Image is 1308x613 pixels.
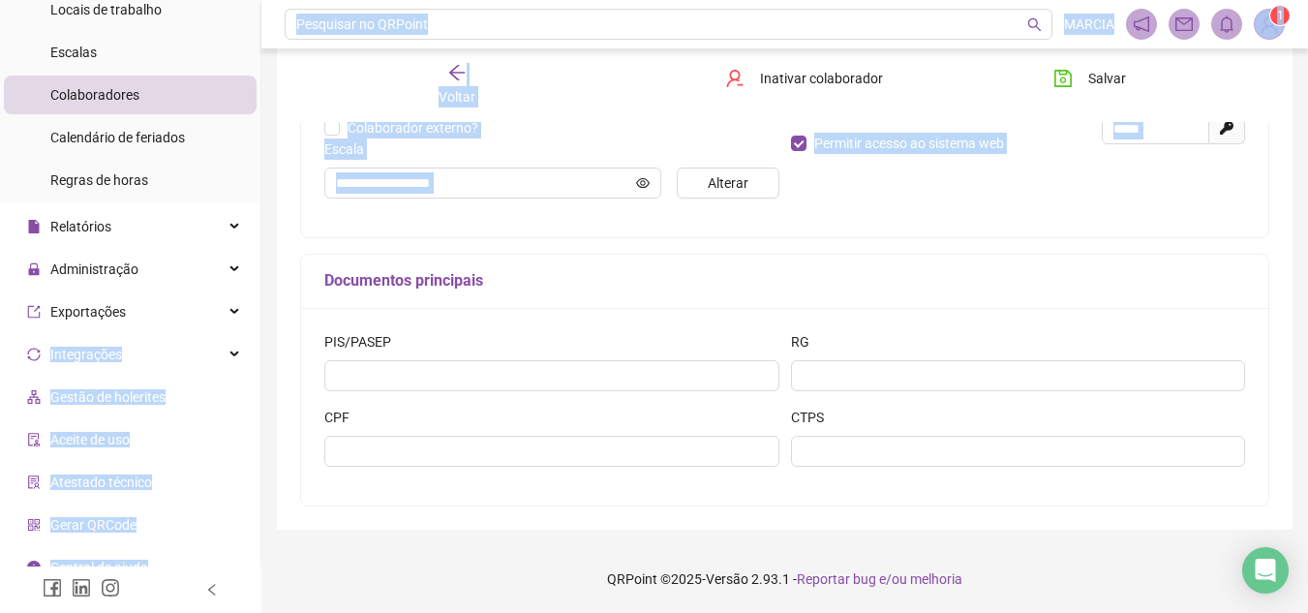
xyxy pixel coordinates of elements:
[50,475,152,490] span: Atestado técnico
[50,389,166,405] span: Gestão de holerites
[797,571,962,587] span: Reportar bug e/ou melhoria
[205,583,219,597] span: left
[760,68,883,89] span: Inativar colaborador
[27,517,41,531] span: qrcode
[708,172,748,194] span: Alterar
[261,545,1308,613] footer: QRPoint © 2025 - 2.93.1 -
[324,331,404,352] label: PIS/PASEP
[636,176,650,190] span: eye
[447,63,467,82] span: arrow-left
[50,517,137,533] span: Gerar QRCode
[27,219,41,232] span: file
[791,407,837,428] label: CTPS
[324,407,362,428] label: CPF
[706,571,748,587] span: Versão
[27,304,41,318] span: export
[27,261,41,275] span: lock
[50,560,148,575] span: Central de ajuda
[50,2,162,17] span: Locais de trabalho
[1255,10,1284,39] img: 94789
[50,172,148,188] span: Regras de horas
[1039,63,1141,94] button: Salvar
[1242,547,1289,594] div: Open Intercom Messenger
[50,347,122,362] span: Integrações
[43,578,62,598] span: facebook
[439,89,475,105] span: Voltar
[50,219,111,234] span: Relatórios
[50,261,138,277] span: Administração
[1270,6,1290,25] sup: Atualize o seu contato no menu Meus Dados
[677,168,778,199] button: Alterar
[1064,14,1114,35] span: MARCIA
[725,69,745,88] span: user-delete
[50,432,130,447] span: Aceite de uso
[348,120,478,136] span: Colaborador externo?
[72,578,91,598] span: linkedin
[27,432,41,445] span: audit
[27,475,41,488] span: solution
[50,130,185,145] span: Calendário de feriados
[27,347,41,360] span: sync
[1027,17,1042,32] span: search
[50,45,97,60] span: Escalas
[50,87,139,103] span: Colaboradores
[324,138,377,160] label: Escala
[814,136,1004,151] span: Permitir acesso ao sistema web
[791,331,822,352] label: RG
[711,63,897,94] button: Inativar colaborador
[1218,15,1235,33] span: bell
[324,269,1245,292] h5: Documentos principais
[27,389,41,403] span: apartment
[101,578,120,598] span: instagram
[1277,9,1284,22] span: 1
[1088,68,1126,89] span: Salvar
[1133,15,1150,33] span: notification
[50,304,126,320] span: Exportações
[1053,69,1073,88] span: save
[1175,15,1193,33] span: mail
[27,560,41,573] span: info-circle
